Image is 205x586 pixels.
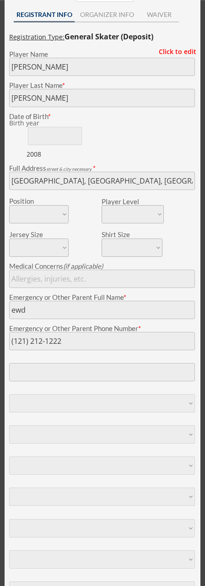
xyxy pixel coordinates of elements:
[9,120,66,127] div: We are transitioning the system to collect and store date of birth instead of just birth year to ...
[9,263,195,270] div: Medical Concerns
[46,166,92,172] em: street & city necessary
[9,51,195,58] div: Player Name
[139,11,179,18] div: WAIVER
[102,198,164,205] div: Player Level
[65,32,153,42] strong: General Skater (Deposit)
[9,82,195,89] div: Player Last Name
[9,120,66,126] div: Birth year
[9,325,195,332] div: Emergency or Other Parent Phone Number
[27,150,84,159] div: 2008
[9,33,65,41] u: Registration Type:
[75,11,139,18] div: ORGANIZER INFO
[9,294,195,301] div: Emergency or Other Parent Full Name
[9,198,56,205] div: Position
[9,231,56,238] div: Jersey Size
[9,113,69,120] div: Date of Birth
[102,231,149,238] div: Shirt Size
[63,262,103,270] em: (if applicable)
[9,270,195,288] input: Allergies, injuries, etc.
[14,11,75,18] div: REGISTRANT INFO
[9,172,195,190] input: Street, City, Province/State
[9,165,195,172] div: Full Address
[152,49,196,55] div: Click to edit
